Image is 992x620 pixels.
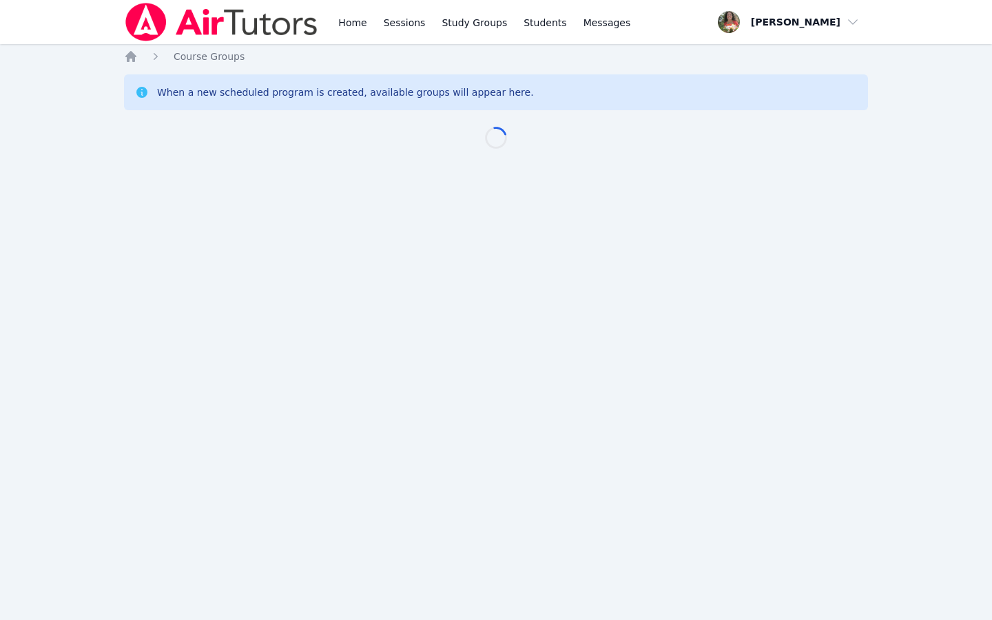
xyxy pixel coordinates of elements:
img: Air Tutors [124,3,319,41]
nav: Breadcrumb [124,50,868,63]
div: When a new scheduled program is created, available groups will appear here. [157,85,534,99]
span: Course Groups [174,51,245,62]
span: Messages [583,16,631,30]
a: Course Groups [174,50,245,63]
